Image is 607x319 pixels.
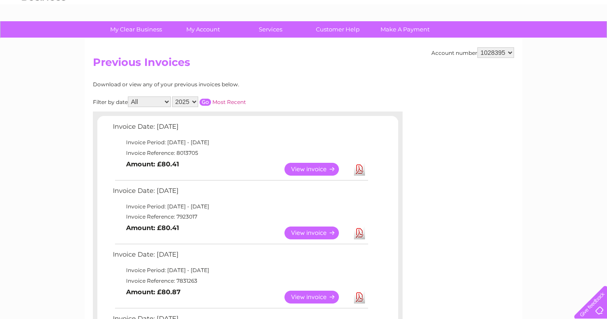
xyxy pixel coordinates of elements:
[93,96,325,107] div: Filter by date
[369,21,442,38] a: Make A Payment
[354,227,365,239] a: Download
[473,38,493,44] a: Energy
[111,265,369,276] td: Invoice Period: [DATE] - [DATE]
[111,201,369,212] td: Invoice Period: [DATE] - [DATE]
[354,163,365,176] a: Download
[111,276,369,286] td: Invoice Reference: 7831263
[354,291,365,304] a: Download
[284,227,350,239] a: View
[451,38,468,44] a: Water
[111,185,369,201] td: Invoice Date: [DATE]
[548,38,570,44] a: Contact
[126,224,179,232] b: Amount: £80.41
[126,160,179,168] b: Amount: £80.41
[93,56,514,73] h2: Previous Invoices
[21,23,66,50] img: logo.png
[126,288,181,296] b: Amount: £80.87
[167,21,240,38] a: My Account
[212,99,246,105] a: Most Recent
[301,21,374,38] a: Customer Help
[111,121,369,137] td: Invoice Date: [DATE]
[578,38,599,44] a: Log out
[440,4,501,15] a: 0333 014 3131
[284,291,350,304] a: View
[234,21,307,38] a: Services
[100,21,173,38] a: My Clear Business
[111,211,369,222] td: Invoice Reference: 7923017
[530,38,543,44] a: Blog
[111,148,369,158] td: Invoice Reference: 8013705
[498,38,525,44] a: Telecoms
[431,47,514,58] div: Account number
[95,5,513,43] div: Clear Business is a trading name of Verastar Limited (registered in [GEOGRAPHIC_DATA] No. 3667643...
[93,81,325,88] div: Download or view any of your previous invoices below.
[284,163,350,176] a: View
[111,137,369,148] td: Invoice Period: [DATE] - [DATE]
[111,249,369,265] td: Invoice Date: [DATE]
